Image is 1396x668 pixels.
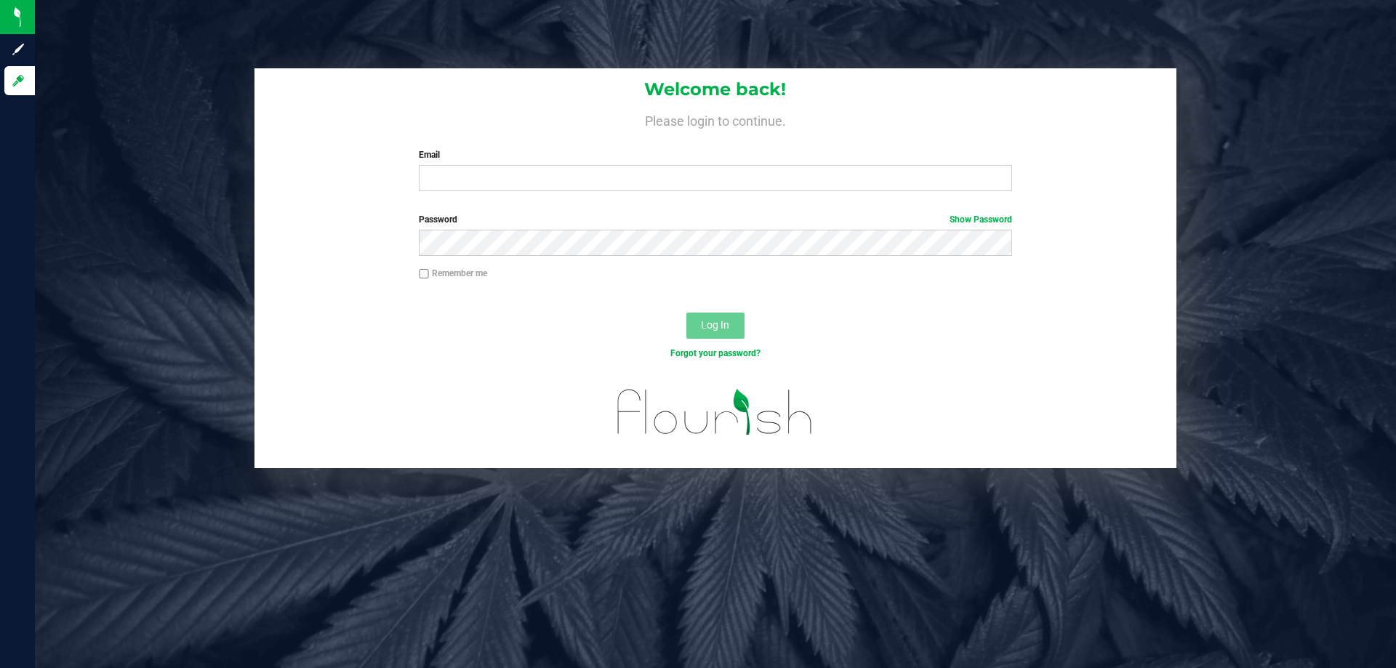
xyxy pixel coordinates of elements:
[701,319,729,331] span: Log In
[950,214,1012,225] a: Show Password
[419,267,487,280] label: Remember me
[254,110,1176,128] h4: Please login to continue.
[419,269,429,279] input: Remember me
[11,73,25,88] inline-svg: Log in
[419,214,457,225] span: Password
[11,42,25,57] inline-svg: Sign up
[670,348,761,358] a: Forgot your password?
[419,148,1011,161] label: Email
[600,375,830,449] img: flourish_logo.svg
[686,313,745,339] button: Log In
[254,80,1176,99] h1: Welcome back!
